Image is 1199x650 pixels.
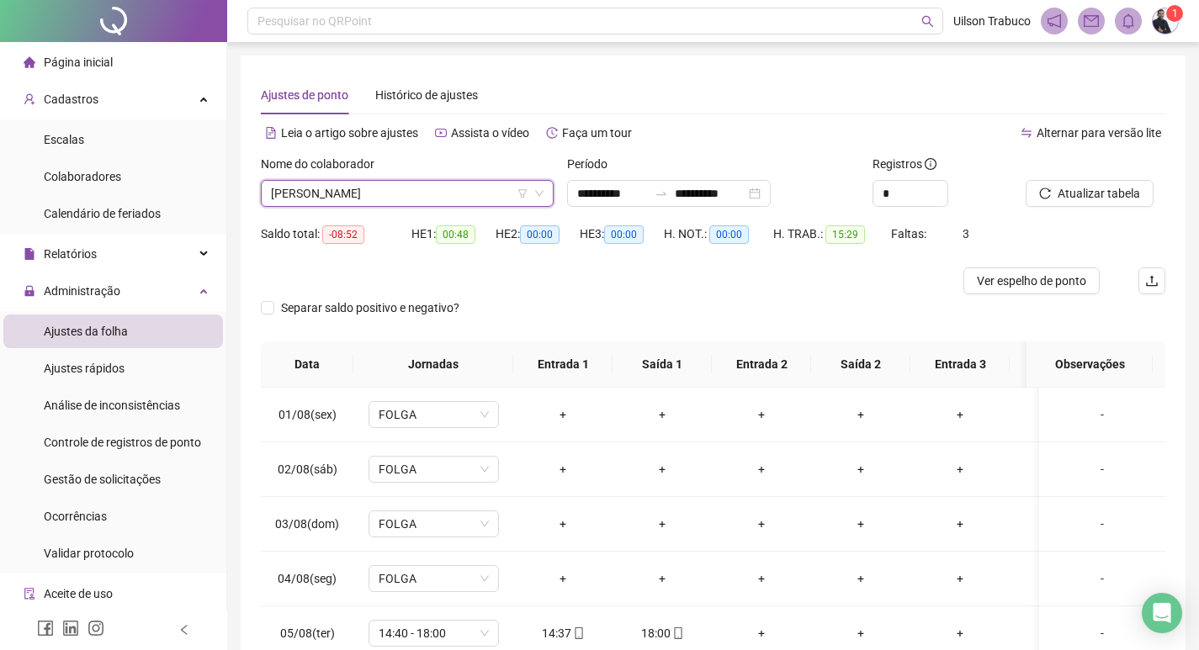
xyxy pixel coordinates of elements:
div: + [725,460,798,478]
span: home [24,56,35,68]
div: + [626,405,698,424]
span: 1 [1172,8,1178,19]
span: Aceite de uso [44,587,113,600]
span: Análise de inconsistências [44,399,180,412]
span: Ocorrências [44,510,107,523]
span: down [534,188,544,198]
div: + [924,460,996,478]
div: + [924,515,996,533]
span: lock [24,285,35,297]
div: + [924,405,996,424]
span: audit [24,588,35,600]
div: - [1053,515,1152,533]
span: filter [517,188,528,198]
div: 14:37 [527,624,599,642]
div: + [1023,405,1096,424]
img: 38507 [1153,8,1178,34]
span: info-circle [925,158,936,170]
div: + [825,569,897,588]
span: Alternar para versão lite [1037,126,1161,140]
th: Entrada 1 [513,341,613,388]
div: + [825,405,897,424]
label: Período [567,155,618,173]
span: Cadastros [44,92,98,106]
span: 04/08(seg) [278,572,337,585]
span: swap-right [655,187,668,200]
span: Ajustes da folha [44,325,128,338]
div: + [626,460,698,478]
span: 15:29 [825,225,865,244]
span: Gestão de solicitações [44,473,161,486]
span: FOLGA [379,566,489,591]
div: + [1023,624,1096,642]
div: + [1023,460,1096,478]
span: Página inicial [44,55,113,69]
span: facebook [37,620,54,637]
span: Observações [1040,355,1139,373]
span: 00:48 [436,225,475,244]
div: + [825,460,897,478]
span: FOLGA [379,511,489,536]
div: - [1053,405,1152,424]
span: mail [1084,13,1099,29]
span: Relatórios [44,247,97,261]
span: FOLGA [379,457,489,482]
span: youtube [435,127,447,139]
th: Saída 3 [1010,341,1109,388]
span: 3 [963,227,969,240]
div: - [1053,460,1152,478]
span: bell [1121,13,1136,29]
div: Saldo total: [261,225,411,244]
span: mobile [671,627,684,639]
div: + [1023,569,1096,588]
div: + [725,624,798,642]
span: swap [1021,127,1032,139]
div: + [825,624,897,642]
sup: Atualize o seu contato no menu Meus Dados [1166,5,1183,22]
span: search [921,15,934,28]
span: Colaboradores [44,170,121,183]
span: Separar saldo positivo e negativo? [274,299,466,317]
span: user-add [24,93,35,105]
div: + [725,515,798,533]
span: Ajustes de ponto [261,88,348,102]
th: Saída 2 [811,341,910,388]
span: instagram [88,620,104,637]
span: Uilson Trabuco [953,12,1031,30]
div: + [527,569,599,588]
span: 00:00 [520,225,560,244]
span: history [546,127,558,139]
th: Entrada 3 [910,341,1010,388]
div: + [1023,515,1096,533]
span: left [178,624,190,636]
span: Controle de registros de ponto [44,436,201,449]
span: Registros [873,155,936,173]
span: 05/08(ter) [280,626,335,640]
div: - [1053,624,1152,642]
div: + [527,515,599,533]
span: 14:40 - 18:00 [379,621,489,646]
th: Data [261,341,353,388]
span: Ajustes rápidos [44,362,125,375]
th: Observações [1027,341,1153,388]
span: Assista o vídeo [451,126,529,140]
span: Administração [44,284,120,298]
button: Ver espelho de ponto [963,267,1100,294]
label: Nome do colaborador [261,155,385,173]
span: Histórico de ajustes [375,88,478,102]
div: + [527,405,599,424]
div: - [1053,569,1152,588]
span: 03/08(dom) [275,517,339,531]
span: 00:00 [709,225,749,244]
span: file-text [265,127,277,139]
span: reload [1039,188,1051,199]
div: + [527,460,599,478]
span: FOLGA [379,402,489,427]
span: to [655,187,668,200]
th: Jornadas [353,341,513,388]
span: notification [1047,13,1062,29]
span: 01/08(sex) [279,408,337,421]
span: mobile [571,627,585,639]
span: FABIANA PIONORIO TORRES [271,181,544,206]
div: + [725,569,798,588]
